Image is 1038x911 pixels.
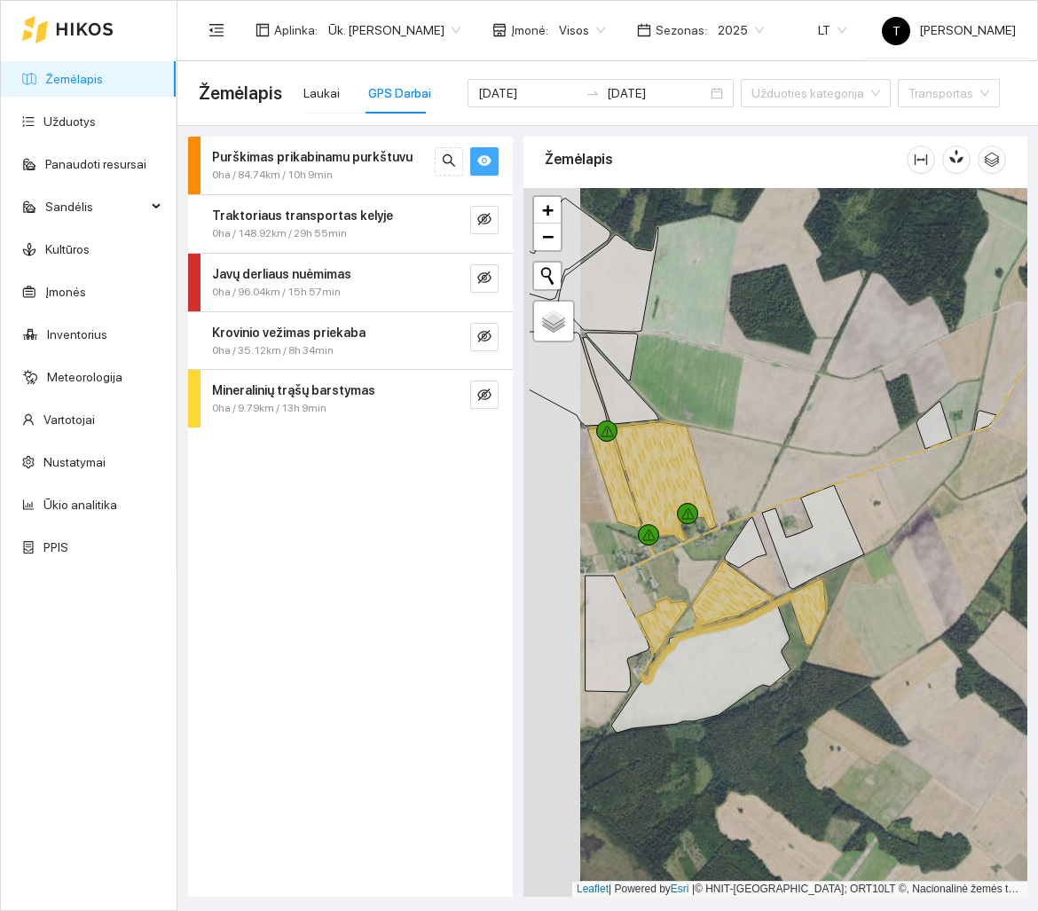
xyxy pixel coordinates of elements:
[212,150,413,164] strong: Purškimas prikabinamu purkštuvu
[43,114,96,129] a: Užduotys
[572,882,1027,897] div: | Powered by © HNIT-[GEOGRAPHIC_DATA]; ORT10LT ©, Nacionalinė žemės tarnyba prie AM, [DATE]-[DATE]
[212,208,393,223] strong: Traktoriaus transportas kelyje
[542,199,554,221] span: +
[328,17,460,43] span: Ūk. Sigitas Krivickas
[256,23,270,37] span: layout
[478,83,578,103] input: Pradžios data
[534,197,561,224] a: Zoom in
[274,20,318,40] span: Aplinka :
[368,83,431,103] div: GPS Darbai
[208,22,224,38] span: menu-fold
[908,153,934,167] span: column-width
[43,540,68,554] a: PPIS
[692,883,695,895] span: |
[188,370,513,428] div: Mineralinių trąšų barstymas0ha / 9.79km / 13h 9mineye-invisible
[511,20,548,40] span: Įmonė :
[470,264,499,293] button: eye-invisible
[637,23,651,37] span: calendar
[43,455,106,469] a: Nustatymai
[45,242,90,256] a: Kultūros
[477,153,491,170] span: eye
[470,206,499,234] button: eye-invisible
[45,72,103,86] a: Žemėlapis
[577,883,609,895] a: Leaflet
[212,400,326,417] span: 0ha / 9.79km / 13h 9min
[188,195,513,253] div: Traktoriaus transportas kelyje0ha / 148.92km / 29h 55mineye-invisible
[470,147,499,176] button: eye
[492,23,507,37] span: shop
[586,86,600,100] span: to
[534,302,573,341] a: Layers
[43,412,95,427] a: Vartotojai
[212,225,347,242] span: 0ha / 148.92km / 29h 55min
[477,329,491,346] span: eye-invisible
[545,134,907,185] div: Žemėlapis
[188,137,513,194] div: Purškimas prikabinamu purkštuvu0ha / 84.74km / 10h 9minsearcheye
[212,167,333,184] span: 0ha / 84.74km / 10h 9min
[656,20,707,40] span: Sezonas :
[818,17,846,43] span: LT
[47,370,122,384] a: Meteorologija
[45,157,146,171] a: Panaudoti resursai
[188,254,513,311] div: Javų derliaus nuėmimas0ha / 96.04km / 15h 57mineye-invisible
[907,145,935,174] button: column-width
[470,323,499,351] button: eye-invisible
[199,79,282,107] span: Žemėlapis
[303,83,340,103] div: Laukai
[718,17,764,43] span: 2025
[586,86,600,100] span: swap-right
[477,212,491,229] span: eye-invisible
[542,225,554,247] span: −
[212,342,334,359] span: 0ha / 35.12km / 8h 34min
[882,23,1016,37] span: [PERSON_NAME]
[212,267,351,281] strong: Javų derliaus nuėmimas
[477,271,491,287] span: eye-invisible
[442,153,456,170] span: search
[43,498,117,512] a: Ūkio analitika
[534,263,561,289] button: Initiate a new search
[559,17,605,43] span: Visos
[893,17,900,45] span: T
[45,285,86,299] a: Įmonės
[212,284,341,301] span: 0ha / 96.04km / 15h 57min
[212,326,366,340] strong: Krovinio vežimas priekaba
[477,388,491,404] span: eye-invisible
[470,381,499,409] button: eye-invisible
[45,189,146,224] span: Sandėlis
[671,883,689,895] a: Esri
[199,12,234,48] button: menu-fold
[212,383,375,397] strong: Mineralinių trąšų barstymas
[607,83,707,103] input: Pabaigos data
[435,147,463,176] button: search
[534,224,561,250] a: Zoom out
[188,312,513,370] div: Krovinio vežimas priekaba0ha / 35.12km / 8h 34mineye-invisible
[47,327,107,342] a: Inventorius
